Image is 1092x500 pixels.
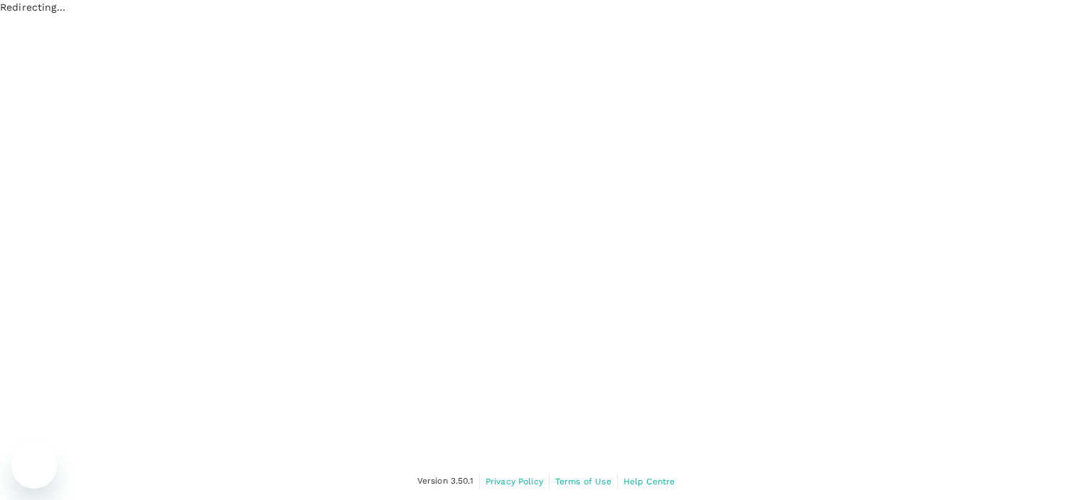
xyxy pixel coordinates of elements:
[623,474,675,489] a: Help Centre
[486,474,543,489] a: Privacy Policy
[555,477,611,486] span: Terms of Use
[486,477,543,486] span: Privacy Policy
[11,443,57,489] iframe: Button to launch messaging window
[417,474,473,489] span: Version 3.50.1
[623,477,675,486] span: Help Centre
[555,474,611,489] a: Terms of Use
